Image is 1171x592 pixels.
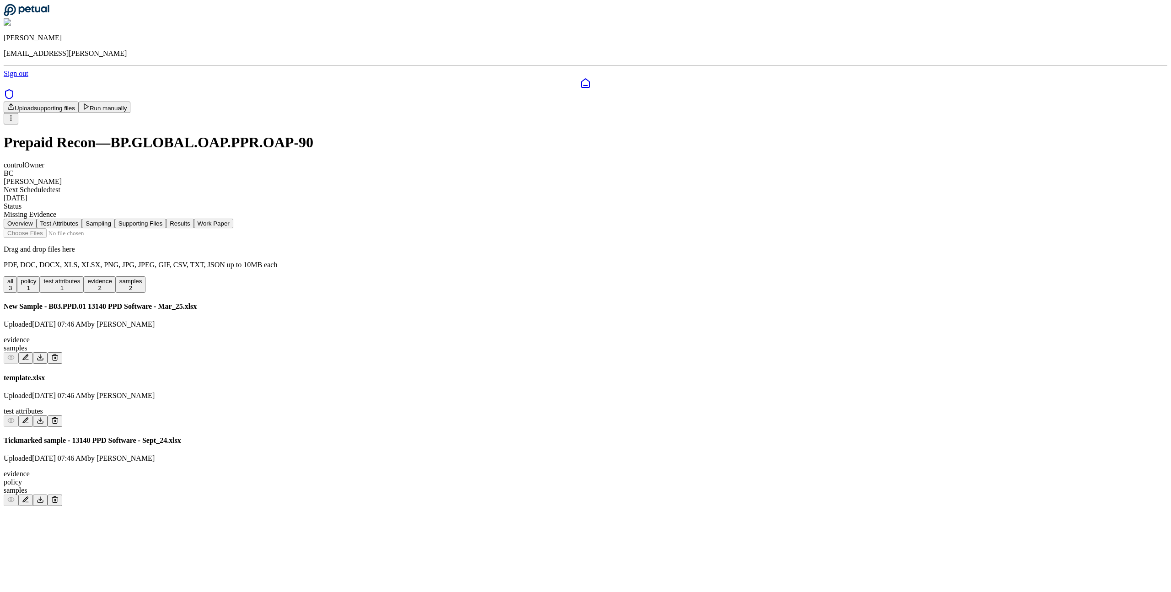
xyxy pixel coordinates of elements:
[4,261,1167,269] p: PDF, DOC, DOCX, XLS, XLSX, PNG, JPG, JPEG, GIF, CSV, TXT, JSON up to 10MB each
[194,219,233,228] button: Work Paper
[43,285,80,291] div: 1
[166,219,193,228] button: Results
[4,470,1167,478] div: evidence
[4,210,1167,219] div: Missing Evidence
[33,352,48,364] button: Download File
[4,219,37,228] button: Overview
[37,219,82,228] button: Test Attributes
[4,70,28,77] a: Sign out
[4,320,1167,328] p: Uploaded [DATE] 07:46 AM by [PERSON_NAME]
[33,495,48,506] button: Download File
[33,415,48,427] button: Download File
[4,10,49,18] a: Go to Dashboard
[18,415,33,427] button: Add/Edit Description
[4,336,1167,344] div: evidence
[4,194,1167,202] div: [DATE]
[17,276,40,293] button: policy1
[18,495,33,506] button: Add/Edit Description
[4,102,79,113] button: Uploadsupporting files
[4,454,1167,463] p: Uploaded [DATE] 07:46 AM by [PERSON_NAME]
[48,495,62,506] button: Delete File
[4,186,1167,194] div: Next Scheduled test
[4,436,1167,445] h4: Tickmarked sample - 13140 PPD Software - Sept_24.xlsx
[18,352,33,364] button: Add/Edit Description
[82,219,115,228] button: Sampling
[4,18,65,27] img: Shekhar Khedekar
[4,478,1167,486] div: policy
[79,102,131,113] button: Run manually
[4,302,1167,311] h4: New Sample - B03.PPD.01 13140 PPD Software - Mar_25.xlsx
[4,344,1167,352] div: samples
[4,78,1167,89] a: Dashboard
[119,285,142,291] div: 2
[48,415,62,427] button: Delete File
[4,415,18,427] button: Preview File (hover for quick preview, click for full view)
[4,113,18,124] button: More Options
[4,202,1167,210] div: Status
[21,285,36,291] div: 1
[4,134,1167,151] h1: Prepaid Recon — BP.GLOBAL.OAP.PPR.OAP-90
[4,495,18,506] button: Preview File (hover for quick preview, click for full view)
[4,407,1167,415] div: test attributes
[4,34,1167,42] p: [PERSON_NAME]
[84,276,115,293] button: evidence2
[4,245,1167,253] p: Drag and drop files here
[4,392,1167,400] p: Uploaded [DATE] 07:46 AM by [PERSON_NAME]
[4,169,13,177] span: BC
[4,276,17,293] button: all3
[4,178,62,185] span: [PERSON_NAME]
[4,161,1167,169] div: control Owner
[115,219,166,228] button: Supporting Files
[87,285,112,291] div: 2
[4,49,1167,58] p: [EMAIL_ADDRESS][PERSON_NAME]
[4,374,1167,382] h4: template.xlsx
[7,285,13,291] div: 3
[4,219,1167,228] nav: Tabs
[48,352,62,364] button: Delete File
[4,89,1167,102] a: SOC
[116,276,146,293] button: samples2
[4,486,1167,495] div: samples
[4,352,18,364] button: Preview File (hover for quick preview, click for full view)
[40,276,84,293] button: test attributes1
